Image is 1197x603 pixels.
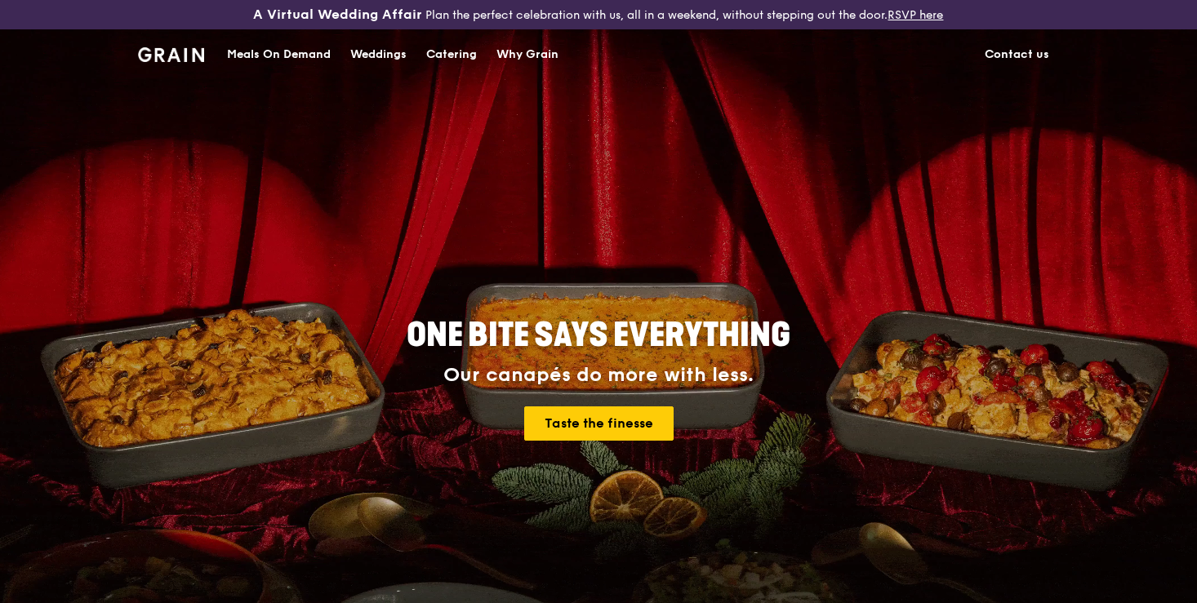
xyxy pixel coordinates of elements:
[487,30,568,79] a: Why Grain
[496,30,558,79] div: Why Grain
[426,30,477,79] div: Catering
[888,8,943,22] a: RSVP here
[227,30,331,79] div: Meals On Demand
[199,7,997,23] div: Plan the perfect celebration with us, all in a weekend, without stepping out the door.
[340,30,416,79] a: Weddings
[350,30,407,79] div: Weddings
[138,29,204,78] a: GrainGrain
[253,7,422,23] h3: A Virtual Wedding Affair
[416,30,487,79] a: Catering
[407,316,790,355] span: ONE BITE SAYS EVERYTHING
[305,364,892,387] div: Our canapés do more with less.
[975,30,1059,79] a: Contact us
[524,406,674,441] a: Taste the finesse
[138,47,204,62] img: Grain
